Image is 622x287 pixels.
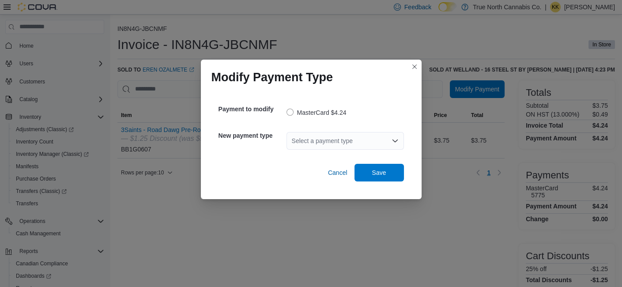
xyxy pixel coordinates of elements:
button: Save [354,164,404,181]
button: Cancel [324,164,351,181]
label: MasterCard $4.24 [286,107,347,118]
button: Open list of options [392,137,399,144]
h5: New payment type [219,127,285,144]
input: Accessible screen reader label [292,136,293,146]
button: Closes this modal window [409,61,420,72]
h1: Modify Payment Type [211,70,333,84]
h5: Payment to modify [219,100,285,118]
span: Cancel [328,168,347,177]
span: Save [372,168,386,177]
